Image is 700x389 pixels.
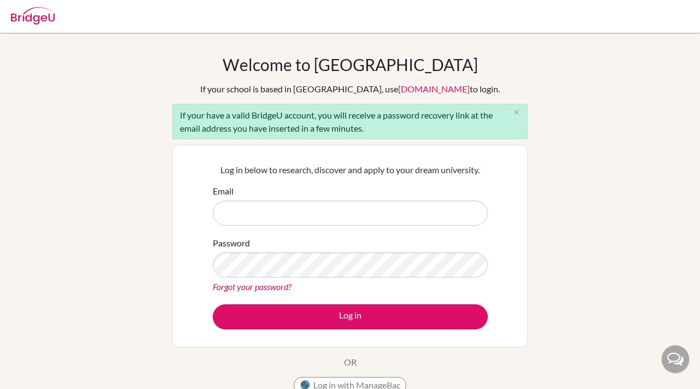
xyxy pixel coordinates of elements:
label: Email [213,185,234,198]
i: close [512,108,521,116]
div: If your have a valid BridgeU account, you will receive a password recovery link at the email addr... [172,104,528,139]
p: OR [344,356,357,369]
a: Forgot your password? [213,281,291,292]
img: Bridge-U [11,7,55,25]
h1: Welcome to [GEOGRAPHIC_DATA] [223,55,478,74]
a: [DOMAIN_NAME] [398,84,470,94]
button: Log in [213,304,488,329]
button: Close [505,104,527,121]
div: If your school is based in [GEOGRAPHIC_DATA], use to login. [200,82,500,96]
p: Log in below to research, discover and apply to your dream university. [213,163,488,176]
label: Password [213,237,250,250]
